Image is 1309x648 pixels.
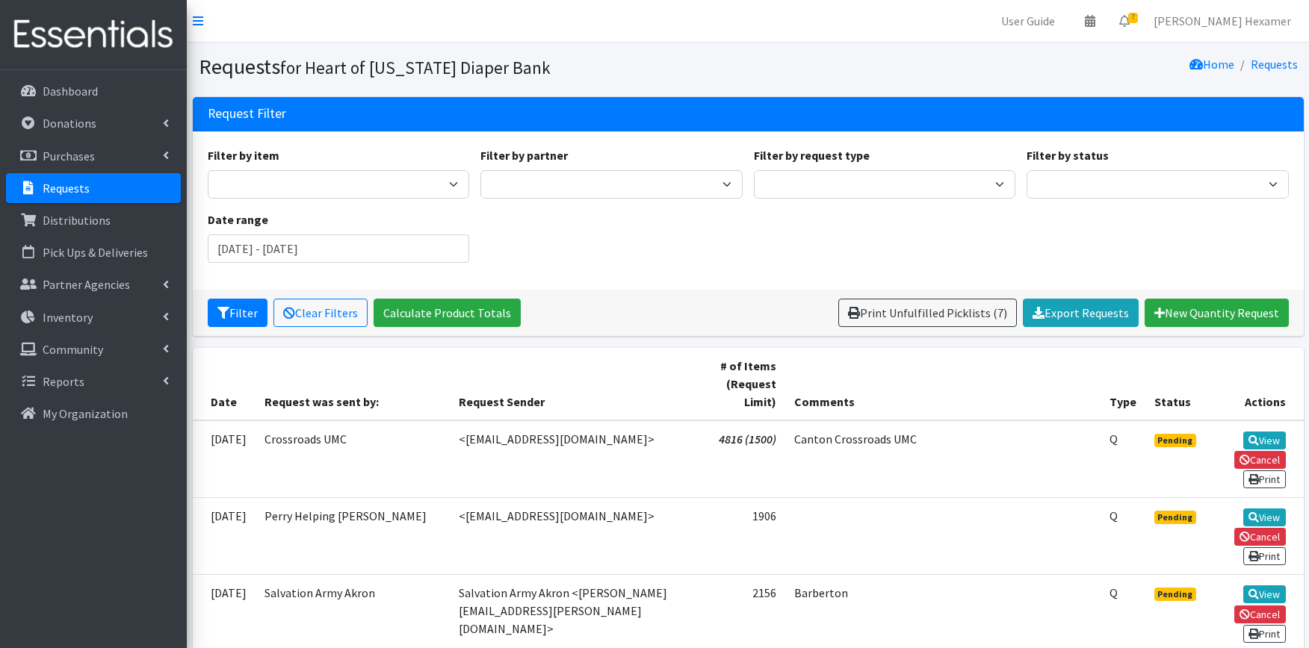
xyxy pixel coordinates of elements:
td: Perry Helping [PERSON_NAME] [256,497,451,574]
th: # of Items (Request Limit) [691,348,785,420]
input: January 1, 2011 - December 31, 2011 [208,234,470,263]
span: Pending [1154,588,1197,601]
th: Date [193,348,256,420]
span: Pending [1154,511,1197,524]
p: Distributions [43,213,111,228]
p: Reports [43,374,84,389]
a: View [1243,508,1286,526]
th: Request Sender [450,348,691,420]
a: View [1243,432,1286,449]
td: [DATE] [193,420,256,498]
abbr: Quantity [1110,508,1118,523]
a: Requests [1251,57,1298,72]
th: Actions [1207,348,1303,420]
p: Inventory [43,310,93,325]
h1: Requests [199,54,743,80]
a: Cancel [1234,605,1286,623]
a: Community [6,334,181,364]
a: Clear Filters [273,299,368,327]
p: Community [43,342,103,357]
a: Pick Ups & Deliveries [6,237,181,267]
td: Canton Crossroads UMC [785,420,1101,498]
a: User Guide [989,6,1067,36]
p: Pick Ups & Deliveries [43,245,148,260]
a: Reports [6,367,181,396]
abbr: Quantity [1110,432,1118,446]
a: Cancel [1234,528,1286,546]
p: Dashboard [43,84,98,99]
td: [DATE] [193,497,256,574]
a: Export Requests [1023,299,1139,327]
p: Donations [43,116,96,131]
p: Requests [43,181,90,196]
td: Crossroads UMC [256,420,451,498]
a: Calculate Product Totals [374,299,521,327]
td: 4816 (1500) [691,420,785,498]
a: Requests [6,173,181,203]
span: 7 [1128,13,1138,23]
img: HumanEssentials [6,10,181,60]
a: My Organization [6,399,181,429]
label: Filter by item [208,146,279,164]
button: Filter [208,299,267,327]
a: [PERSON_NAME] Hexamer [1142,6,1303,36]
a: Partner Agencies [6,270,181,299]
td: <[EMAIL_ADDRESS][DOMAIN_NAME]> [450,420,691,498]
a: Purchases [6,141,181,171]
a: Donations [6,108,181,138]
th: Status [1145,348,1208,420]
a: Print Unfulfilled Picklists (7) [838,299,1017,327]
label: Filter by partner [480,146,568,164]
a: Home [1189,57,1234,72]
label: Date range [208,211,268,228]
a: Print [1243,625,1286,643]
th: Comments [785,348,1101,420]
p: My Organization [43,406,128,421]
label: Filter by request type [754,146,870,164]
a: Distributions [6,205,181,235]
span: Pending [1154,434,1197,447]
a: View [1243,585,1286,603]
td: 1906 [691,497,785,574]
a: Dashboard [6,76,181,106]
a: 7 [1107,6,1142,36]
p: Partner Agencies [43,277,130,292]
abbr: Quantity [1110,585,1118,600]
th: Request was sent by: [256,348,451,420]
a: Print [1243,470,1286,488]
p: Purchases [43,149,95,163]
a: Cancel [1234,451,1286,469]
a: Inventory [6,302,181,332]
small: for Heart of [US_STATE] Diaper Bank [280,57,551,78]
th: Type [1101,348,1145,420]
label: Filter by status [1027,146,1109,164]
td: <[EMAIL_ADDRESS][DOMAIN_NAME]> [450,497,691,574]
a: New Quantity Request [1145,299,1289,327]
a: Print [1243,547,1286,565]
h3: Request Filter [208,106,286,122]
